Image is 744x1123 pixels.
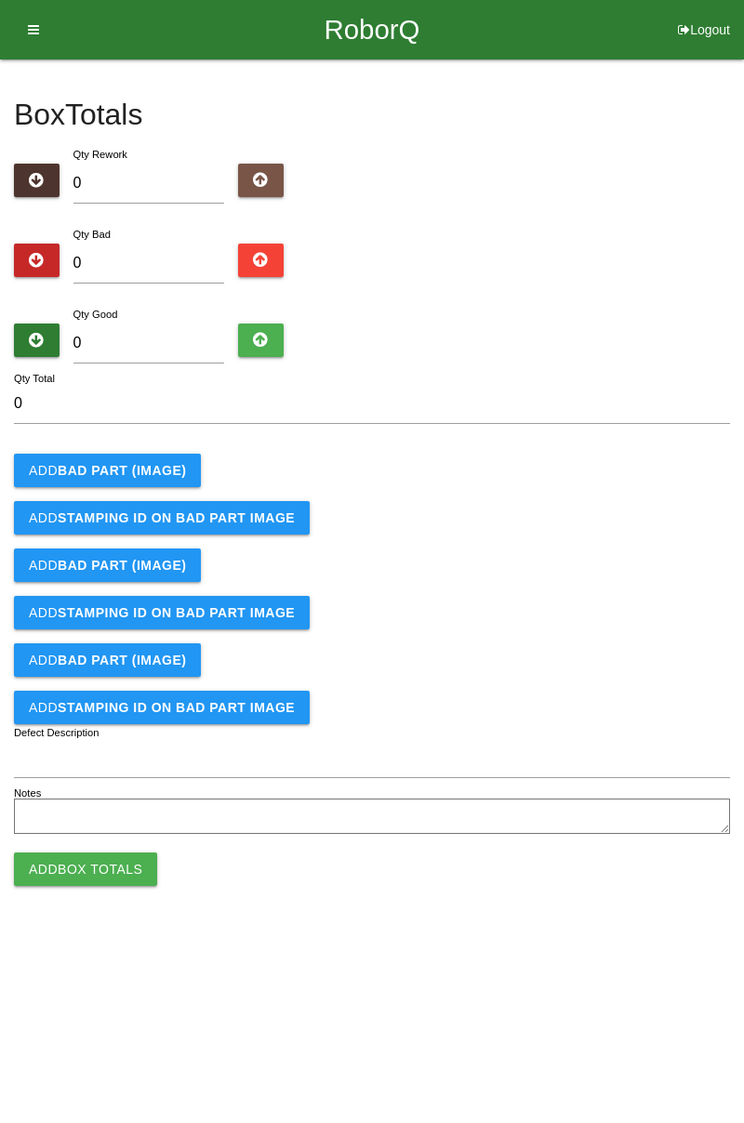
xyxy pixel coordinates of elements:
button: AddBAD PART (IMAGE) [14,454,201,487]
b: BAD PART (IMAGE) [58,558,186,573]
h4: Box Totals [14,99,730,131]
label: Notes [14,786,41,801]
label: Qty Total [14,371,55,387]
button: AddBAD PART (IMAGE) [14,643,201,677]
button: AddSTAMPING ID on BAD PART Image [14,691,310,724]
button: AddSTAMPING ID on BAD PART Image [14,501,310,535]
b: BAD PART (IMAGE) [58,463,186,478]
button: AddSTAMPING ID on BAD PART Image [14,596,310,629]
b: STAMPING ID on BAD PART Image [58,510,295,525]
b: STAMPING ID on BAD PART Image [58,700,295,715]
b: STAMPING ID on BAD PART Image [58,605,295,620]
b: BAD PART (IMAGE) [58,653,186,667]
button: AddBox Totals [14,852,157,886]
label: Qty Bad [73,229,111,240]
label: Qty Rework [73,149,127,160]
label: Qty Good [73,309,118,320]
button: AddBAD PART (IMAGE) [14,548,201,582]
label: Defect Description [14,725,100,741]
